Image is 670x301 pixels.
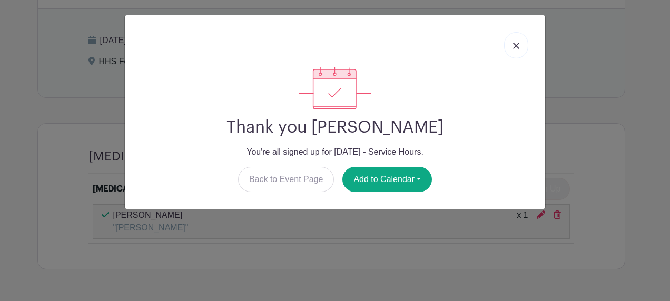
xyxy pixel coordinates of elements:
h2: Thank you [PERSON_NAME] [133,117,537,137]
img: signup_complete-c468d5dda3e2740ee63a24cb0ba0d3ce5d8a4ecd24259e683200fb1569d990c8.svg [299,67,371,109]
button: Add to Calendar [342,167,432,192]
p: You're all signed up for [DATE] - Service Hours. [133,146,537,158]
img: close_button-5f87c8562297e5c2d7936805f587ecaba9071eb48480494691a3f1689db116b3.svg [513,43,519,49]
a: Back to Event Page [238,167,334,192]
